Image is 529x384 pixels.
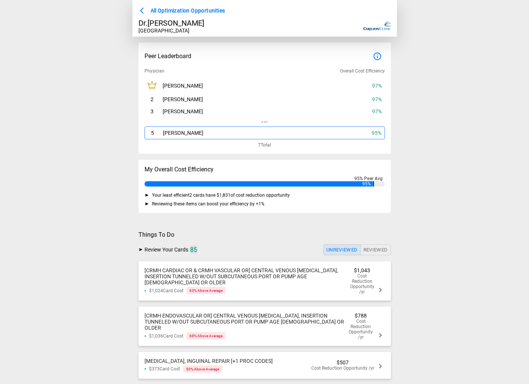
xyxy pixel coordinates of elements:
span: 97 % [372,83,382,89]
span: 95 % Peer Avg [354,176,383,181]
span: Card Cost [149,366,180,372]
img: Site Logo [363,21,391,31]
span: 95 % [372,130,381,136]
span: [PERSON_NAME] [163,83,203,89]
span: [GEOGRAPHIC_DATA] [138,28,189,34]
span: 3 [151,108,154,114]
button: Unreviewed [323,244,361,255]
span: 7 Total [258,139,271,148]
span: 63 % Above Average [189,288,223,293]
span: All Optimization Opportunities [151,6,225,15]
span: Card Cost [149,288,183,293]
span: $373 [149,366,160,372]
span: $1,831 [217,193,231,198]
span: Physician [145,68,165,74]
button: Reviewed [360,244,391,255]
span: 97 % [372,108,382,114]
span: My Overall Cost Efficiency [145,166,214,173]
span: 2 [151,96,154,102]
span: 68 % Above Average [189,334,223,338]
span: Cost Reduction Opportunity /yr [348,319,374,340]
span: $1,043 [354,267,370,273]
span: 85 [190,246,197,253]
span: Cost Reduction Opportunity /yr [311,365,374,371]
span: $507 [337,359,349,365]
span: [PERSON_NAME] [163,130,203,136]
span: $1,024 [149,288,163,293]
span: $1,036 [149,333,163,339]
span: 50 % Above Average [186,367,219,371]
button: All Optimization Opportunities [138,6,228,15]
span: Dr. [PERSON_NAME] [138,19,204,28]
span: [PERSON_NAME] [163,96,203,102]
span: [CRMH ENDOVASCULAR OR] CENTRAL VENOUS [MEDICAL_DATA], INSERTION TUNNELED W/OUT SUBCUTANEOUS PORT ... [145,313,344,331]
span: [PERSON_NAME] [163,108,203,114]
span: Peer Leaderboard [145,52,191,60]
span: $788 [355,313,367,319]
span: [CRMH CARDIAC OR & CRMH VASCULAR OR] CENTRAL VENOUS [MEDICAL_DATA], INSERTION TUNNELED W/OUT SUBC... [145,267,338,285]
span: Cost Reduction Opportunity /yr [350,273,374,295]
span: Review Your Cards [145,247,188,253]
span: Overall Cost Efficiency [340,68,385,74]
span: [MEDICAL_DATA], INGUINAL REPAIR [+1 PROC CODES] [145,358,273,364]
span: Your least efficient 2 cards have of cost reduction opportunity [152,193,290,198]
span: Things To Do [138,231,391,238]
span: 97 % [372,96,382,102]
span: 5 [151,130,154,136]
span: Reviewing these items can boost your efficiency by + 1 % [152,201,264,207]
span: Card Cost [149,333,183,339]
